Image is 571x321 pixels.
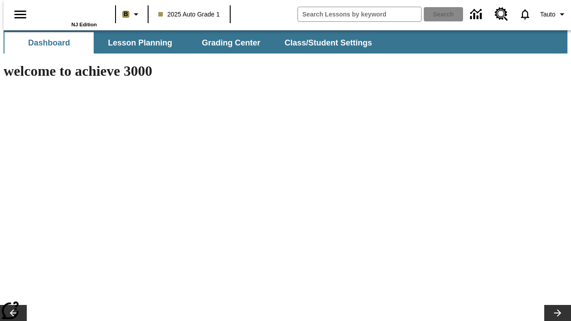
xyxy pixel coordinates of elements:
[465,2,489,27] a: Data Center
[186,32,276,53] button: Grading Center
[277,32,379,53] button: Class/Student Settings
[544,305,571,321] button: Lesson carousel, Next
[158,10,220,19] span: 2025 Auto Grade 1
[285,38,372,48] span: Class/Student Settings
[298,7,421,21] input: search field
[4,32,94,53] button: Dashboard
[119,6,145,22] button: Boost Class color is light brown. Change class color
[540,10,555,19] span: Tauto
[7,1,33,28] button: Open side menu
[71,22,97,27] span: NJ Edition
[4,63,389,79] h1: welcome to achieve 3000
[489,2,513,26] a: Resource Center, Will open in new tab
[39,3,97,27] div: Home
[39,4,97,22] a: Home
[4,32,380,53] div: SubNavbar
[202,38,260,48] span: Grading Center
[95,32,185,53] button: Lesson Planning
[28,38,70,48] span: Dashboard
[4,30,567,53] div: SubNavbar
[513,3,537,26] a: Notifications
[537,6,571,22] button: Profile/Settings
[108,38,172,48] span: Lesson Planning
[124,8,128,20] span: B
